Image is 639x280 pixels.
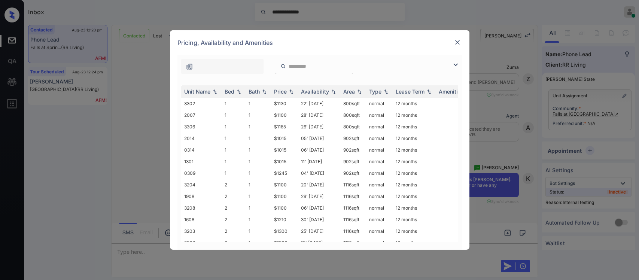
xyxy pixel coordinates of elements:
td: $1015 [271,144,298,156]
td: 1 [246,191,271,202]
td: 11' [DATE] [298,156,340,167]
td: 12 months [393,214,436,225]
td: 3204 [181,179,222,191]
td: 29' [DATE] [298,191,340,202]
img: sorting [235,89,243,94]
td: 902 sqft [340,144,366,156]
td: 12 months [393,202,436,214]
td: normal [366,133,393,144]
td: 26' [DATE] [298,121,340,133]
td: 12 months [393,144,436,156]
td: 1 [222,98,246,109]
td: 12 months [393,156,436,167]
td: normal [366,156,393,167]
img: sorting [211,89,219,94]
td: 1 [222,156,246,167]
td: 1116 sqft [340,179,366,191]
td: 1 [246,179,271,191]
td: 06' [DATE] [298,144,340,156]
td: 18' [DATE] [298,237,340,249]
td: 3208 [181,202,222,214]
img: icon-zuma [280,63,286,70]
img: icon-zuma [451,60,460,69]
td: 1 [246,167,271,179]
td: 1 [246,202,271,214]
td: 3302 [181,98,222,109]
td: 1 [246,144,271,156]
td: 12 months [393,109,436,121]
td: $1245 [271,167,298,179]
td: 25' [DATE] [298,225,340,237]
img: sorting [287,89,295,94]
td: $1015 [271,156,298,167]
td: 12 months [393,191,436,202]
td: 20' [DATE] [298,179,340,191]
td: 0314 [181,144,222,156]
td: 06' [DATE] [298,202,340,214]
td: 12 months [393,121,436,133]
td: 12 months [393,225,436,237]
td: 1116 sqft [340,191,366,202]
td: 2 [222,202,246,214]
td: 1608 [181,214,222,225]
td: 2 [222,179,246,191]
td: normal [366,202,393,214]
td: normal [366,167,393,179]
td: normal [366,179,393,191]
img: sorting [382,89,390,94]
div: Price [274,88,287,95]
td: 1 [222,144,246,156]
td: normal [366,144,393,156]
td: 30' [DATE] [298,214,340,225]
td: 1116 sqft [340,214,366,225]
td: 2014 [181,133,222,144]
td: normal [366,237,393,249]
img: sorting [356,89,363,94]
img: sorting [261,89,268,94]
td: 2 [222,191,246,202]
td: 28' [DATE] [298,109,340,121]
td: normal [366,98,393,109]
div: Pricing, Availability and Amenities [170,30,469,55]
td: 12 months [393,237,436,249]
td: 2 [222,225,246,237]
td: 12 months [393,133,436,144]
td: $1100 [271,191,298,202]
td: $1300 [271,225,298,237]
td: normal [366,191,393,202]
td: 22' [DATE] [298,98,340,109]
div: Availability [301,88,329,95]
td: 2 [222,237,246,249]
td: $1130 [271,98,298,109]
div: Lease Term [396,88,425,95]
td: 12 months [393,167,436,179]
td: 2007 [181,109,222,121]
td: 05' [DATE] [298,133,340,144]
div: Bed [225,88,234,95]
td: 1116 sqft [340,225,366,237]
td: 2 [222,214,246,225]
td: 1908 [181,191,222,202]
div: Amenities [439,88,464,95]
td: 1 [222,109,246,121]
img: icon-zuma [186,63,193,70]
img: close [454,39,461,46]
td: 12 months [393,179,436,191]
td: 1116 sqft [340,202,366,214]
td: $1185 [271,121,298,133]
div: Bath [249,88,260,95]
td: 1 [246,237,271,249]
img: sorting [425,89,433,94]
div: Area [343,88,355,95]
td: normal [366,225,393,237]
td: $1300 [271,237,298,249]
td: normal [366,109,393,121]
td: normal [366,121,393,133]
td: 1 [246,225,271,237]
td: 902 sqft [340,156,366,167]
img: sorting [330,89,337,94]
td: 1 [246,214,271,225]
td: 800 sqft [340,121,366,133]
td: 1116 sqft [340,237,366,249]
td: $1100 [271,179,298,191]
